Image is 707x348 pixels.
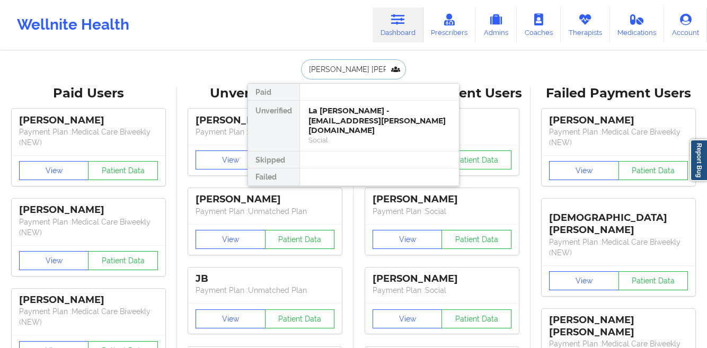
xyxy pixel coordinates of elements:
[19,217,158,238] p: Payment Plan : Medical Care Biweekly (NEW)
[88,251,158,270] button: Patient Data
[373,7,423,42] a: Dashboard
[441,150,511,169] button: Patient Data
[196,230,266,249] button: View
[19,114,158,127] div: [PERSON_NAME]
[265,309,335,328] button: Patient Data
[373,230,443,249] button: View
[538,85,700,102] div: Failed Payment Users
[475,7,517,42] a: Admins
[441,230,511,249] button: Patient Data
[196,127,334,137] p: Payment Plan : Unmatched Plan
[549,161,619,180] button: View
[517,7,561,42] a: Coaches
[618,271,688,290] button: Patient Data
[88,161,158,180] button: Patient Data
[664,7,707,42] a: Account
[373,206,511,217] p: Payment Plan : Social
[248,151,299,168] div: Skipped
[549,114,688,127] div: [PERSON_NAME]
[7,85,170,102] div: Paid Users
[308,106,450,136] div: La [PERSON_NAME] - [EMAIL_ADDRESS][PERSON_NAME][DOMAIN_NAME]
[19,161,89,180] button: View
[618,161,688,180] button: Patient Data
[248,168,299,185] div: Failed
[184,85,347,102] div: Unverified Users
[196,309,266,328] button: View
[610,7,665,42] a: Medications
[19,306,158,327] p: Payment Plan : Medical Care Biweekly (NEW)
[441,309,511,328] button: Patient Data
[248,84,299,101] div: Paid
[19,251,89,270] button: View
[690,139,707,181] a: Report Bug
[549,237,688,258] p: Payment Plan : Medical Care Biweekly (NEW)
[265,230,335,249] button: Patient Data
[561,7,610,42] a: Therapists
[19,294,158,306] div: [PERSON_NAME]
[196,285,334,296] p: Payment Plan : Unmatched Plan
[196,206,334,217] p: Payment Plan : Unmatched Plan
[373,193,511,206] div: [PERSON_NAME]
[373,285,511,296] p: Payment Plan : Social
[423,7,476,42] a: Prescribers
[196,150,266,169] button: View
[549,314,688,338] div: [PERSON_NAME] [PERSON_NAME]
[549,204,688,236] div: [DEMOGRAPHIC_DATA][PERSON_NAME]
[248,101,299,151] div: Unverified
[308,136,450,145] div: Social
[19,127,158,148] p: Payment Plan : Medical Care Biweekly (NEW)
[196,273,334,285] div: JB
[19,204,158,216] div: [PERSON_NAME]
[196,114,334,127] div: [PERSON_NAME]
[549,271,619,290] button: View
[373,309,443,328] button: View
[373,273,511,285] div: [PERSON_NAME]
[196,193,334,206] div: [PERSON_NAME]
[549,127,688,148] p: Payment Plan : Medical Care Biweekly (NEW)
